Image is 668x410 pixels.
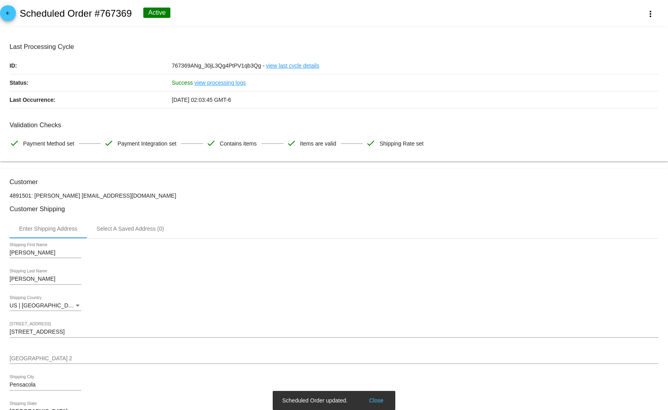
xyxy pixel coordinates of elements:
[96,225,164,232] div: Select A Saved Address (0)
[10,74,172,91] p: Status:
[287,138,296,148] mat-icon: check
[10,192,658,199] p: 4891501: [PERSON_NAME] [EMAIL_ADDRESS][DOMAIN_NAME]
[10,91,172,108] p: Last Occurrence:
[143,8,170,18] div: Active
[3,10,13,20] mat-icon: arrow_back
[10,302,80,309] span: US | [GEOGRAPHIC_DATA]
[10,43,658,51] h3: Last Processing Cycle
[646,9,655,19] mat-icon: more_vert
[282,396,386,404] simple-snack-bar: Scheduled Order updated.
[10,138,19,148] mat-icon: check
[10,178,658,186] h3: Customer
[379,135,424,152] span: Shipping Rate set
[10,356,658,362] input: Shipping Street 2
[10,303,81,309] mat-select: Shipping Country
[206,138,216,148] mat-icon: check
[367,396,386,404] button: Close
[172,97,231,103] span: [DATE] 02:03:45 GMT-6
[10,121,658,129] h3: Validation Checks
[220,135,257,152] span: Contains items
[10,276,81,282] input: Shipping Last Name
[10,250,81,256] input: Shipping First Name
[10,382,81,388] input: Shipping City
[300,135,336,152] span: Items are valid
[10,57,172,74] p: ID:
[20,8,132,19] h2: Scheduled Order #767369
[194,74,246,91] a: view processing logs
[172,80,193,86] span: Success
[366,138,375,148] mat-icon: check
[10,205,658,213] h3: Customer Shipping
[104,138,113,148] mat-icon: check
[117,135,176,152] span: Payment Integration set
[10,329,658,335] input: Shipping Street 1
[266,57,319,74] a: view last cycle details
[172,62,265,69] span: 767369ANg_30jL3Qg4PtPV1qb3Qg -
[23,135,74,152] span: Payment Method set
[19,225,77,232] div: Enter Shipping Address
